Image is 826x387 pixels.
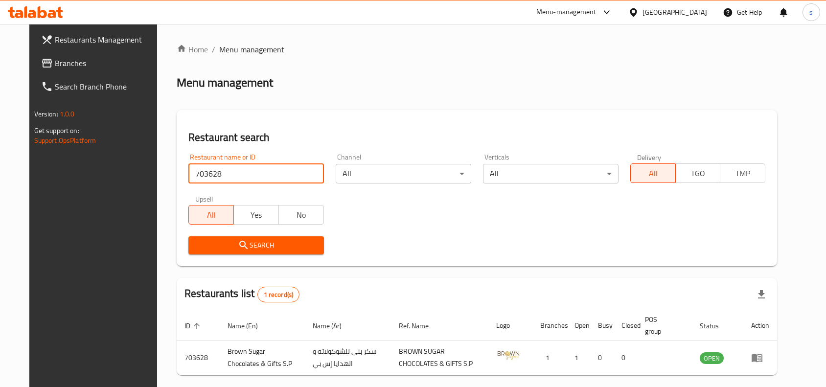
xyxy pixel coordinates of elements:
[750,283,773,306] div: Export file
[590,341,614,375] td: 0
[700,353,724,364] span: OPEN
[177,44,777,55] nav: breadcrumb
[496,343,521,368] img: Brown Sugar Chocolates & Gifts S.P
[645,314,680,337] span: POS group
[188,236,324,254] button: Search
[567,311,590,341] th: Open
[720,163,765,183] button: TMP
[188,205,234,225] button: All
[220,341,305,375] td: Brown Sugar Chocolates & Gifts S.P
[233,205,279,225] button: Yes
[809,7,813,18] span: s
[188,130,765,145] h2: Restaurant search
[55,57,160,69] span: Branches
[228,320,271,332] span: Name (En)
[184,320,203,332] span: ID
[60,108,75,120] span: 1.0.0
[700,352,724,364] div: OPEN
[614,341,637,375] td: 0
[34,134,96,147] a: Support.OpsPlatform
[614,311,637,341] th: Closed
[483,164,619,183] div: All
[630,163,676,183] button: All
[257,287,300,302] div: Total records count
[177,341,220,375] td: 703628
[258,290,299,299] span: 1 record(s)
[590,311,614,341] th: Busy
[33,28,167,51] a: Restaurants Management
[188,164,324,183] input: Search for restaurant name or ID..
[184,286,299,302] h2: Restaurants list
[391,341,488,375] td: BROWN SUGAR CHOCOLATES & GIFTS S.P
[751,352,769,364] div: Menu
[532,341,567,375] td: 1
[212,44,215,55] li: /
[193,208,230,222] span: All
[305,341,391,375] td: سكر بني للشوكولاته و الهدايا إس بي
[532,311,567,341] th: Branches
[743,311,777,341] th: Action
[283,208,320,222] span: No
[238,208,275,222] span: Yes
[336,164,471,183] div: All
[177,75,273,91] h2: Menu management
[536,6,597,18] div: Menu-management
[680,166,717,181] span: TGO
[177,44,208,55] a: Home
[33,51,167,75] a: Branches
[700,320,732,332] span: Status
[313,320,354,332] span: Name (Ar)
[642,7,707,18] div: [GEOGRAPHIC_DATA]
[196,239,316,251] span: Search
[34,124,79,137] span: Get support on:
[567,341,590,375] td: 1
[724,166,761,181] span: TMP
[278,205,324,225] button: No
[219,44,284,55] span: Menu management
[488,311,532,341] th: Logo
[34,108,58,120] span: Version:
[55,34,160,46] span: Restaurants Management
[177,311,777,375] table: enhanced table
[675,163,721,183] button: TGO
[55,81,160,92] span: Search Branch Phone
[33,75,167,98] a: Search Branch Phone
[635,166,672,181] span: All
[399,320,441,332] span: Ref. Name
[195,195,213,202] label: Upsell
[637,154,662,160] label: Delivery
